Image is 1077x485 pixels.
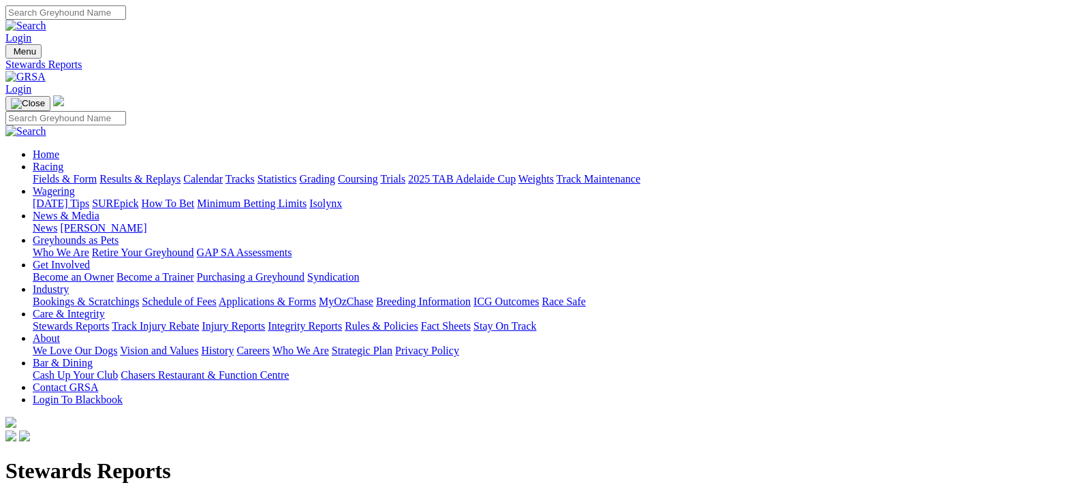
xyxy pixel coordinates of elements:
[345,320,418,332] a: Rules & Policies
[33,185,75,197] a: Wagering
[33,173,97,185] a: Fields & Form
[5,44,42,59] button: Toggle navigation
[395,345,459,356] a: Privacy Policy
[5,458,1072,484] h1: Stewards Reports
[5,59,1072,71] a: Stewards Reports
[33,234,119,246] a: Greyhounds as Pets
[14,46,36,57] span: Menu
[5,417,16,428] img: logo-grsa-white.png
[121,369,289,381] a: Chasers Restaurant & Function Centre
[33,332,60,344] a: About
[332,345,392,356] a: Strategic Plan
[197,198,307,209] a: Minimum Betting Limits
[33,210,99,221] a: News & Media
[33,161,63,172] a: Racing
[307,271,359,283] a: Syndication
[33,345,117,356] a: We Love Our Dogs
[225,173,255,185] a: Tracks
[142,296,216,307] a: Schedule of Fees
[5,125,46,138] img: Search
[542,296,585,307] a: Race Safe
[408,173,516,185] a: 2025 TAB Adelaide Cup
[33,369,118,381] a: Cash Up Your Club
[33,222,1072,234] div: News & Media
[197,247,292,258] a: GAP SA Assessments
[309,198,342,209] a: Isolynx
[5,5,126,20] input: Search
[33,259,90,270] a: Get Involved
[33,198,1072,210] div: Wagering
[5,96,50,111] button: Toggle navigation
[33,345,1072,357] div: About
[5,111,126,125] input: Search
[236,345,270,356] a: Careers
[5,32,31,44] a: Login
[5,20,46,32] img: Search
[380,173,405,185] a: Trials
[557,173,640,185] a: Track Maintenance
[33,222,57,234] a: News
[319,296,373,307] a: MyOzChase
[33,283,69,295] a: Industry
[197,271,305,283] a: Purchasing a Greyhound
[33,296,1072,308] div: Industry
[5,71,46,83] img: GRSA
[272,345,329,356] a: Who We Are
[201,345,234,356] a: History
[33,247,89,258] a: Who We Are
[33,308,105,319] a: Care & Integrity
[33,173,1072,185] div: Racing
[33,247,1072,259] div: Greyhounds as Pets
[53,95,64,106] img: logo-grsa-white.png
[142,198,195,209] a: How To Bet
[33,381,98,393] a: Contact GRSA
[92,247,194,258] a: Retire Your Greyhound
[33,271,114,283] a: Become an Owner
[33,148,59,160] a: Home
[183,173,223,185] a: Calendar
[33,320,1072,332] div: Care & Integrity
[33,296,139,307] a: Bookings & Scratchings
[11,98,45,109] img: Close
[33,198,89,209] a: [DATE] Tips
[473,296,539,307] a: ICG Outcomes
[219,296,316,307] a: Applications & Forms
[116,271,194,283] a: Become a Trainer
[33,271,1072,283] div: Get Involved
[33,394,123,405] a: Login To Blackbook
[33,369,1072,381] div: Bar & Dining
[19,431,30,441] img: twitter.svg
[268,320,342,332] a: Integrity Reports
[33,320,109,332] a: Stewards Reports
[60,222,146,234] a: [PERSON_NAME]
[338,173,378,185] a: Coursing
[112,320,199,332] a: Track Injury Rebate
[5,431,16,441] img: facebook.svg
[99,173,181,185] a: Results & Replays
[33,357,93,369] a: Bar & Dining
[92,198,138,209] a: SUREpick
[421,320,471,332] a: Fact Sheets
[376,296,471,307] a: Breeding Information
[300,173,335,185] a: Grading
[202,320,265,332] a: Injury Reports
[518,173,554,185] a: Weights
[257,173,297,185] a: Statistics
[120,345,198,356] a: Vision and Values
[5,83,31,95] a: Login
[473,320,536,332] a: Stay On Track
